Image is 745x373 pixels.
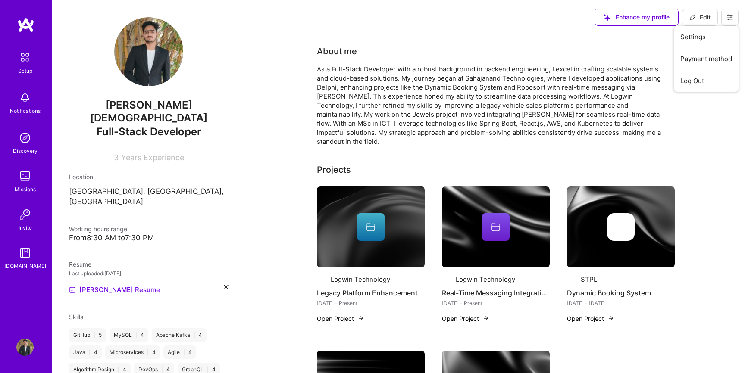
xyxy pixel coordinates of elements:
span: Full-Stack Developer [97,125,201,138]
div: Projects [317,163,351,176]
img: cover [567,186,675,267]
img: arrow-right [357,315,364,322]
button: Log Out [674,70,739,92]
img: discovery [16,129,34,146]
h4: Real-Time Messaging Integration [442,287,550,298]
button: Open Project [442,314,489,323]
a: User Avatar [14,339,36,356]
span: Years Experience [121,153,184,162]
button: Payment method [674,48,739,70]
div: MySQL 4 [110,328,148,342]
div: [DATE] - Present [442,298,550,308]
div: GitHub 5 [69,328,106,342]
span: | [135,332,137,339]
button: Enhance my profile [595,9,679,26]
img: Resume [69,286,76,293]
span: | [194,332,195,339]
div: [DOMAIN_NAME] [4,261,46,270]
img: Company logo [607,213,635,241]
span: Edit [689,13,711,22]
div: Discovery [13,146,38,155]
img: Invite [16,206,34,223]
h4: Legacy Platform Enhancement [317,287,425,298]
div: Logwin Technology [331,275,390,284]
button: Edit [682,9,718,26]
img: guide book [16,244,34,261]
img: Company logo [317,274,327,285]
span: | [161,366,163,373]
img: Company logo [442,274,452,285]
span: | [94,332,95,339]
img: cover [317,186,425,267]
span: | [147,349,149,356]
div: Notifications [10,106,41,115]
div: As a Full-Stack Developer with a robust background in backend engineering, I excel in crafting sc... [317,65,662,146]
span: | [207,366,209,373]
span: [PERSON_NAME][DEMOGRAPHIC_DATA] [69,99,229,124]
div: Logwin Technology [456,275,515,284]
div: Missions [15,185,36,194]
span: Skills [69,313,83,320]
img: User Avatar [16,339,34,356]
button: Open Project [567,314,614,323]
img: teamwork [16,168,34,185]
div: Last uploaded: [DATE] [69,269,229,278]
div: Microservices 4 [105,345,160,359]
span: Enhance my profile [604,13,670,22]
button: Open Project [317,314,364,323]
span: | [118,366,119,373]
div: From 8:30 AM to 7:30 PM [69,233,229,242]
img: logo [17,17,34,33]
img: User Avatar [114,17,183,86]
span: Resume [69,261,91,268]
span: | [183,349,185,356]
a: [PERSON_NAME] Resume [69,285,160,295]
p: [GEOGRAPHIC_DATA], [GEOGRAPHIC_DATA], [GEOGRAPHIC_DATA] [69,186,229,207]
img: setup [16,48,34,66]
img: cover [442,186,550,267]
div: About me [317,45,357,58]
div: Apache Kafka 4 [152,328,207,342]
button: Settings [674,26,739,48]
img: bell [16,89,34,106]
div: [DATE] - [DATE] [567,298,675,308]
div: Setup [18,66,32,75]
img: Company logo [567,274,577,285]
div: STPL [581,275,597,284]
span: Working hours range [69,225,127,233]
div: Invite [19,223,32,232]
div: Agile 4 [163,345,196,359]
h4: Dynamic Booking System [567,287,675,298]
div: Java 4 [69,345,102,359]
span: | [89,349,91,356]
i: icon Close [224,285,229,289]
div: [DATE] - Present [317,298,425,308]
span: 3 [114,153,119,162]
div: Location [69,172,229,181]
img: arrow-right [482,315,489,322]
img: arrow-right [607,315,614,322]
i: icon SuggestedTeams [604,14,610,21]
